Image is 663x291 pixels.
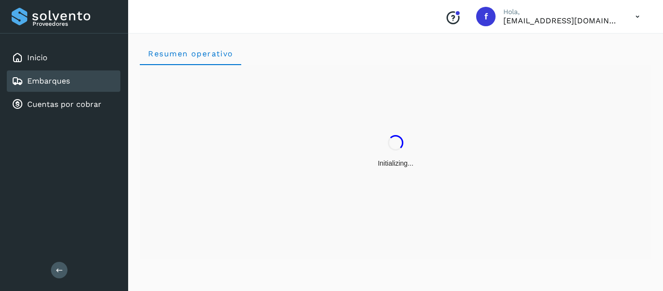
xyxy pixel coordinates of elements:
p: Proveedores [33,20,116,27]
a: Embarques [27,76,70,86]
p: finanzastransportesperez@gmail.com [503,16,620,25]
a: Cuentas por cobrar [27,100,101,109]
span: Resumen operativo [148,49,233,58]
p: Hola, [503,8,620,16]
div: Inicio [7,47,120,68]
a: Inicio [27,53,48,62]
div: Cuentas por cobrar [7,94,120,115]
div: Embarques [7,70,120,92]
